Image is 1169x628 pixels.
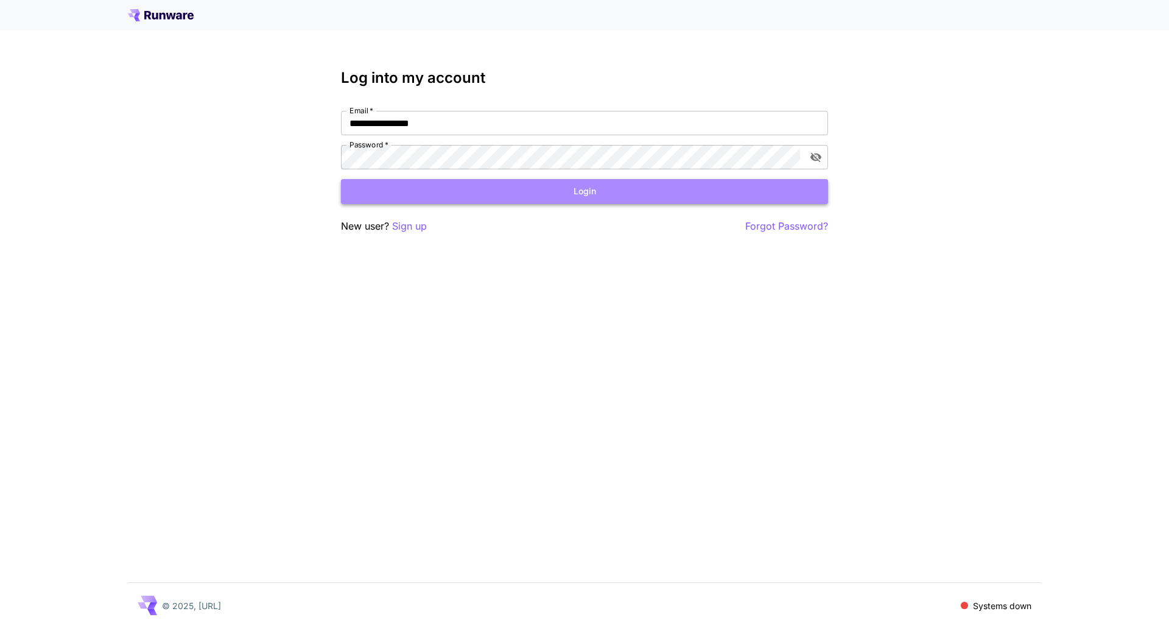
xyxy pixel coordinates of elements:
button: toggle password visibility [805,146,827,168]
p: Systems down [973,599,1031,612]
label: Password [349,139,388,150]
button: Sign up [392,219,427,234]
label: Email [349,105,373,116]
button: Forgot Password? [745,219,828,234]
p: © 2025, [URL] [162,599,221,612]
button: Login [341,179,828,204]
p: New user? [341,219,427,234]
h3: Log into my account [341,69,828,86]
